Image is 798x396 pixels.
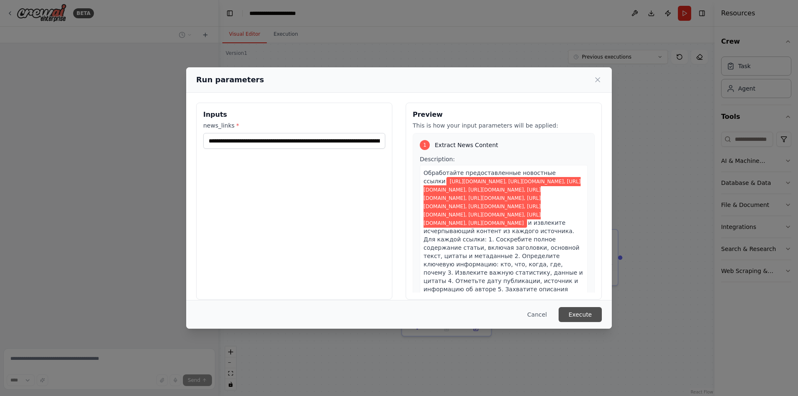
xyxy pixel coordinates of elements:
[420,156,455,162] span: Description:
[435,141,498,149] span: Extract News Content
[424,177,581,228] span: Variable: news_links
[413,121,595,130] p: This is how your input parameters will be applied:
[521,307,554,322] button: Cancel
[420,140,430,150] div: 1
[203,110,385,120] h3: Inputs
[203,121,385,130] label: news_links
[413,110,595,120] h3: Preview
[196,74,264,86] h2: Run parameters
[424,170,556,184] span: Обработайте предоставленные новостные ссылки
[559,307,602,322] button: Execute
